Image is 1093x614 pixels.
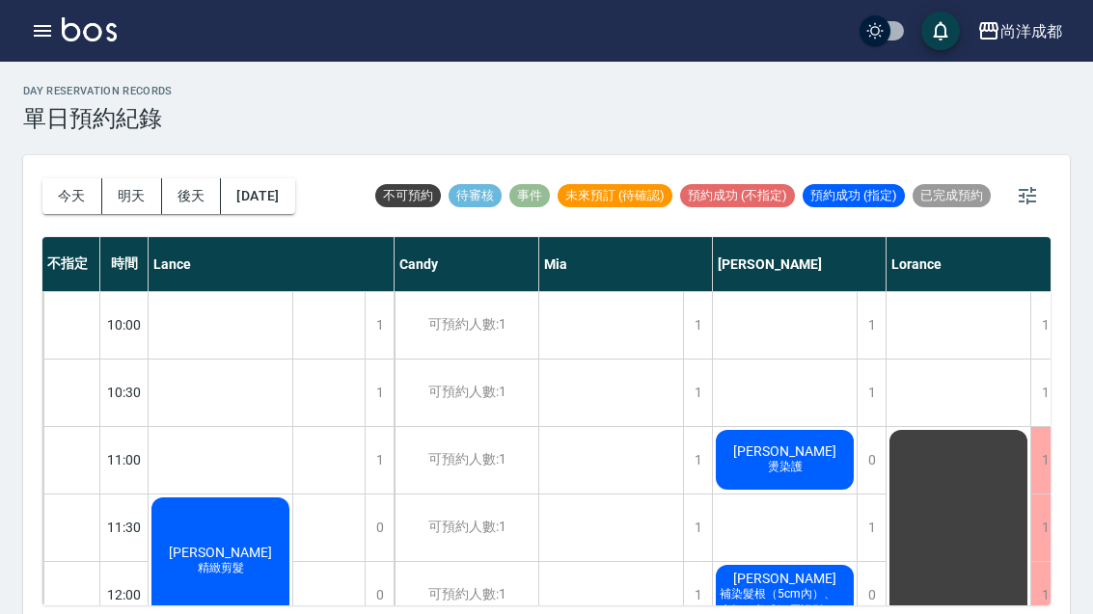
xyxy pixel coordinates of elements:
[1030,292,1059,359] div: 1
[23,85,173,97] h2: day Reservation records
[23,105,173,132] h3: 單日預約紀錄
[729,443,840,459] span: [PERSON_NAME]
[857,360,886,426] div: 1
[1030,494,1059,561] div: 1
[683,360,712,426] div: 1
[62,17,117,41] img: Logo
[683,427,712,494] div: 1
[194,560,248,576] span: 精緻剪髮
[221,178,294,214] button: [DATE]
[764,459,806,475] span: 燙染護
[395,237,539,291] div: Candy
[449,187,502,204] span: 待審核
[365,292,394,359] div: 1
[395,292,538,359] div: 可預約人數:1
[102,178,162,214] button: 明天
[857,292,886,359] div: 1
[165,545,276,560] span: [PERSON_NAME]
[887,237,1060,291] div: Lorance
[913,187,991,204] span: 已完成預約
[42,178,102,214] button: 今天
[970,12,1070,51] button: 尚洋成都
[395,427,538,494] div: 可預約人數:1
[803,187,905,204] span: 預約成功 (指定)
[713,237,887,291] div: [PERSON_NAME]
[857,494,886,561] div: 1
[375,187,441,204] span: 不可預約
[100,426,149,494] div: 11:00
[683,292,712,359] div: 1
[365,494,394,561] div: 0
[42,237,100,291] div: 不指定
[162,178,222,214] button: 後天
[509,187,550,204] span: 事件
[683,494,712,561] div: 1
[539,237,713,291] div: Mia
[365,360,394,426] div: 1
[729,571,840,586] span: [PERSON_NAME]
[100,291,149,359] div: 10:00
[100,494,149,561] div: 11:30
[100,359,149,426] div: 10:30
[1000,19,1062,43] div: 尚洋成都
[680,187,795,204] span: 預約成功 (不指定)
[100,237,149,291] div: 時間
[365,427,394,494] div: 1
[395,494,538,561] div: 可預約人數:1
[395,360,538,426] div: 可預約人數:1
[857,427,886,494] div: 0
[558,187,672,204] span: 未來預訂 (待確認)
[921,12,960,50] button: save
[1030,360,1059,426] div: 1
[1030,427,1059,494] div: 1
[149,237,395,291] div: Lance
